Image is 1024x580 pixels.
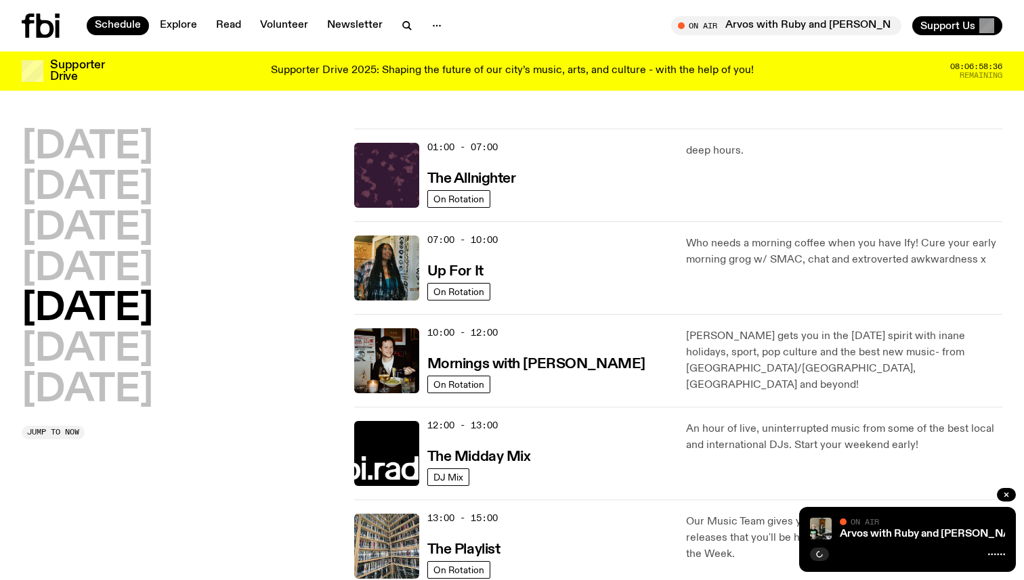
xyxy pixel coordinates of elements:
p: Our Music Team gives you a first listen to all the best new releases that you'll be hearing on fb... [686,514,1002,562]
p: [PERSON_NAME] gets you in the [DATE] spirit with inane holidays, sport, pop culture and the best ... [686,328,1002,393]
button: [DATE] [22,331,153,369]
a: Schedule [87,16,149,35]
span: 08:06:58:36 [950,63,1002,70]
h3: Supporter Drive [50,60,104,83]
a: On Rotation [427,376,490,393]
img: Ruby wears a Collarbones t shirt and pretends to play the DJ decks, Al sings into a pringles can.... [810,518,832,539]
button: On AirArvos with Ruby and [PERSON_NAME] [671,16,901,35]
span: On Rotation [433,194,484,204]
button: Jump to now [22,426,85,439]
a: On Rotation [427,283,490,300]
span: 10:00 - 12:00 [427,326,498,339]
p: deep hours. [686,143,1002,159]
h3: Mornings with [PERSON_NAME] [427,357,645,372]
h3: The Playlist [427,543,500,557]
a: DJ Mix [427,468,469,486]
img: A corner shot of the fbi music library [354,514,419,579]
p: Who needs a morning coffee when you have Ify! Cure your early morning grog w/ SMAC, chat and extr... [686,236,1002,268]
h3: The Midday Mix [427,450,531,464]
span: Jump to now [27,428,79,436]
button: [DATE] [22,210,153,248]
a: Newsletter [319,16,391,35]
a: Volunteer [252,16,316,35]
span: Remaining [960,72,1002,79]
button: Support Us [912,16,1002,35]
button: [DATE] [22,372,153,409]
span: 01:00 - 07:00 [427,141,498,154]
span: Support Us [920,20,975,32]
span: 13:00 - 15:00 [427,512,498,525]
img: Ify - a Brown Skin girl with black braided twists, looking up to the side with her tongue stickin... [354,236,419,300]
h3: Up For It [427,265,484,279]
a: Read [208,16,249,35]
a: On Rotation [427,190,490,208]
button: [DATE] [22,250,153,288]
p: An hour of live, uninterrupted music from some of the best local and international DJs. Start you... [686,421,1002,453]
a: Explore [152,16,205,35]
a: The Playlist [427,540,500,557]
button: [DATE] [22,169,153,207]
span: DJ Mix [433,472,463,482]
button: [DATE] [22,129,153,166]
span: On Rotation [433,286,484,296]
a: Up For It [427,262,484,279]
p: Supporter Drive 2025: Shaping the future of our city’s music, arts, and culture - with the help o... [271,65,754,77]
img: Sam blankly stares at the camera, brightly lit by a camera flash wearing a hat collared shirt and... [354,328,419,393]
span: On Rotation [433,564,484,575]
h3: The Allnighter [427,172,516,186]
span: On Rotation [433,379,484,389]
a: Mornings with [PERSON_NAME] [427,355,645,372]
span: 12:00 - 13:00 [427,419,498,432]
a: The Allnighter [427,169,516,186]
a: On Rotation [427,561,490,579]
a: The Midday Mix [427,447,531,464]
span: 07:00 - 10:00 [427,233,498,246]
button: [DATE] [22,290,153,328]
span: On Air [851,517,879,526]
